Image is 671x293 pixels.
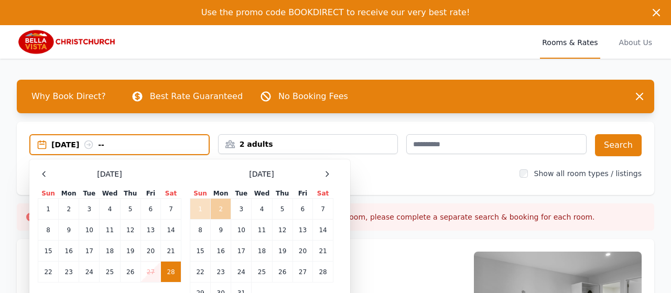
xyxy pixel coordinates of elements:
span: Why Book Direct? [23,86,114,107]
td: 20 [140,241,160,262]
div: [DATE] -- [51,139,209,150]
td: 4 [100,199,120,220]
td: 3 [231,199,252,220]
th: Wed [100,189,120,199]
td: 14 [313,220,333,241]
td: 21 [313,241,333,262]
a: About Us [617,25,654,59]
img: Bella Vista Christchurch [17,29,117,55]
label: Show all room types / listings [534,169,642,178]
td: 28 [161,262,181,283]
td: 9 [59,220,79,241]
td: 16 [211,241,231,262]
td: 7 [313,199,333,220]
td: 5 [272,199,293,220]
td: 24 [79,262,100,283]
td: 20 [293,241,312,262]
th: Thu [120,189,140,199]
td: 1 [190,199,211,220]
td: 3 [79,199,100,220]
td: 22 [190,262,211,283]
td: 26 [120,262,140,283]
th: Sat [313,189,333,199]
td: 25 [100,262,120,283]
th: Sat [161,189,181,199]
td: 22 [38,262,59,283]
th: Wed [252,189,272,199]
th: Sun [38,189,59,199]
td: 16 [59,241,79,262]
th: Sun [190,189,211,199]
td: 8 [38,220,59,241]
th: Fri [140,189,160,199]
td: 23 [211,262,231,283]
td: 17 [79,241,100,262]
td: 15 [38,241,59,262]
td: 10 [231,220,252,241]
td: 10 [79,220,100,241]
div: 2 adults [219,139,398,149]
td: 18 [252,241,272,262]
td: 2 [59,199,79,220]
td: 27 [293,262,312,283]
span: Use the promo code BOOKDIRECT to receive our very best rate! [201,7,470,17]
td: 26 [272,262,293,283]
td: 11 [252,220,272,241]
td: 17 [231,241,252,262]
th: Tue [79,189,100,199]
button: Search [595,134,642,156]
th: Mon [59,189,79,199]
td: 18 [100,241,120,262]
td: 2 [211,199,231,220]
td: 24 [231,262,252,283]
p: No Booking Fees [278,90,348,103]
td: 21 [161,241,181,262]
td: 6 [293,199,312,220]
td: 12 [272,220,293,241]
td: 14 [161,220,181,241]
td: 13 [293,220,312,241]
td: 19 [120,241,140,262]
td: 27 [140,262,160,283]
td: 5 [120,199,140,220]
td: 11 [100,220,120,241]
span: [DATE] [97,169,122,179]
td: 28 [313,262,333,283]
td: 9 [211,220,231,241]
td: 6 [140,199,160,220]
td: 7 [161,199,181,220]
td: 23 [59,262,79,283]
th: Thu [272,189,293,199]
td: 4 [252,199,272,220]
td: 8 [190,220,211,241]
td: 25 [252,262,272,283]
td: 19 [272,241,293,262]
td: 15 [190,241,211,262]
td: 1 [38,199,59,220]
td: 12 [120,220,140,241]
p: Best Rate Guaranteed [150,90,243,103]
th: Fri [293,189,312,199]
th: Mon [211,189,231,199]
td: 13 [140,220,160,241]
th: Tue [231,189,252,199]
a: Rooms & Rates [540,25,600,59]
span: [DATE] [249,169,274,179]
